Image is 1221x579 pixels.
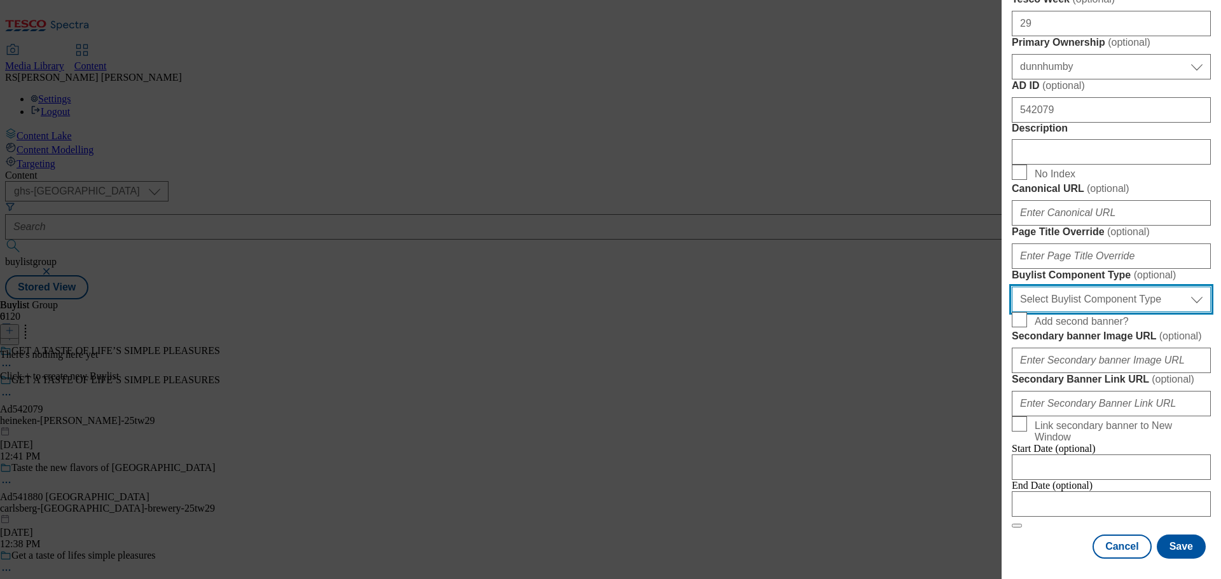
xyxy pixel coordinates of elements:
[1012,11,1211,36] input: Enter Tesco Week
[1152,374,1194,385] span: ( optional )
[1042,80,1085,91] span: ( optional )
[1012,348,1211,373] input: Enter Secondary banner Image URL
[1035,420,1206,443] span: Link secondary banner to New Window
[1012,36,1211,49] label: Primary Ownership
[1012,243,1211,269] input: Enter Page Title Override
[1012,480,1093,491] span: End Date (optional)
[1012,226,1211,238] label: Page Title Override
[1012,269,1211,282] label: Buylist Component Type
[1012,454,1211,480] input: Enter Date
[1012,391,1211,416] input: Enter Secondary Banner Link URL
[1012,443,1096,454] span: Start Date (optional)
[1108,37,1150,48] span: ( optional )
[1012,79,1211,92] label: AD ID
[1012,330,1211,343] label: Secondary banner Image URL
[1012,182,1211,195] label: Canonical URL
[1087,183,1129,194] span: ( optional )
[1035,168,1075,180] span: No Index
[1012,123,1211,134] label: Description
[1012,491,1211,517] input: Enter Date
[1134,269,1176,280] span: ( optional )
[1093,535,1151,559] button: Cancel
[1012,139,1211,165] input: Enter Description
[1012,200,1211,226] input: Enter Canonical URL
[1012,373,1211,386] label: Secondary Banner Link URL
[1012,97,1211,123] input: Enter AD ID
[1157,535,1206,559] button: Save
[1107,226,1150,237] span: ( optional )
[1159,330,1202,341] span: ( optional )
[1035,316,1129,327] span: Add second banner?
